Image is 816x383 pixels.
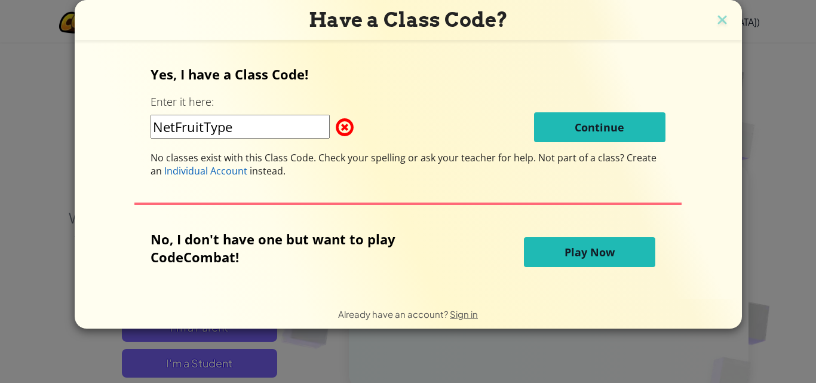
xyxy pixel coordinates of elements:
[151,65,665,83] p: Yes, I have a Class Code!
[151,151,657,177] span: Not part of a class? Create an
[534,112,665,142] button: Continue
[524,237,655,267] button: Play Now
[565,245,615,259] span: Play Now
[714,12,730,30] img: close icon
[247,164,286,177] span: instead.
[575,120,624,134] span: Continue
[151,230,454,266] p: No, I don't have one but want to play CodeCombat!
[309,8,508,32] span: Have a Class Code?
[164,164,247,177] span: Individual Account
[151,151,538,164] span: No classes exist with this Class Code. Check your spelling or ask your teacher for help.
[151,94,214,109] label: Enter it here:
[338,308,450,320] span: Already have an account?
[450,308,478,320] a: Sign in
